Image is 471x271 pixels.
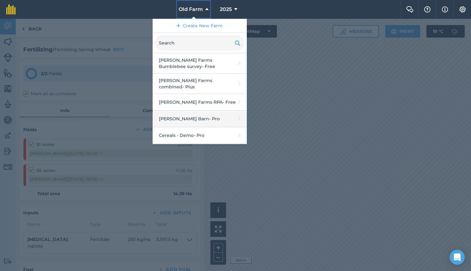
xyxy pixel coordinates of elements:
img: A question mark icon [424,6,431,13]
a: Cereals - Demo- Pro [153,127,247,144]
input: Search [155,35,244,50]
span: 2025 [220,6,232,13]
a: [PERSON_NAME] Farms Bumblebee survey- Free [153,53,247,74]
a: [PERSON_NAME] Barn- Pro [153,111,247,127]
a: ClaudiaFM- Free [153,144,247,160]
img: fieldmargin Logo [6,4,16,14]
img: svg+xml;base64,PHN2ZyB4bWxucz0iaHR0cDovL3d3dy53My5vcmcvMjAwMC9zdmciIHdpZHRoPSIxOSIgaGVpZ2h0PSIyNC... [235,39,241,47]
img: Two speech bubbles overlapping with the left bubble in the forefront [406,6,414,13]
span: Old Farm [179,6,203,13]
a: Create New Farm [153,19,247,33]
img: A cog icon [459,6,466,13]
img: svg+xml;base64,PHN2ZyB4bWxucz0iaHR0cDovL3d3dy53My5vcmcvMjAwMC9zdmciIHdpZHRoPSIxNyIgaGVpZ2h0PSIxNy... [442,6,448,13]
div: Open Intercom Messenger [450,250,465,265]
a: [PERSON_NAME] Farms RPA- Free [153,94,247,111]
a: [PERSON_NAME] Farms combined- Plus [153,74,247,94]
